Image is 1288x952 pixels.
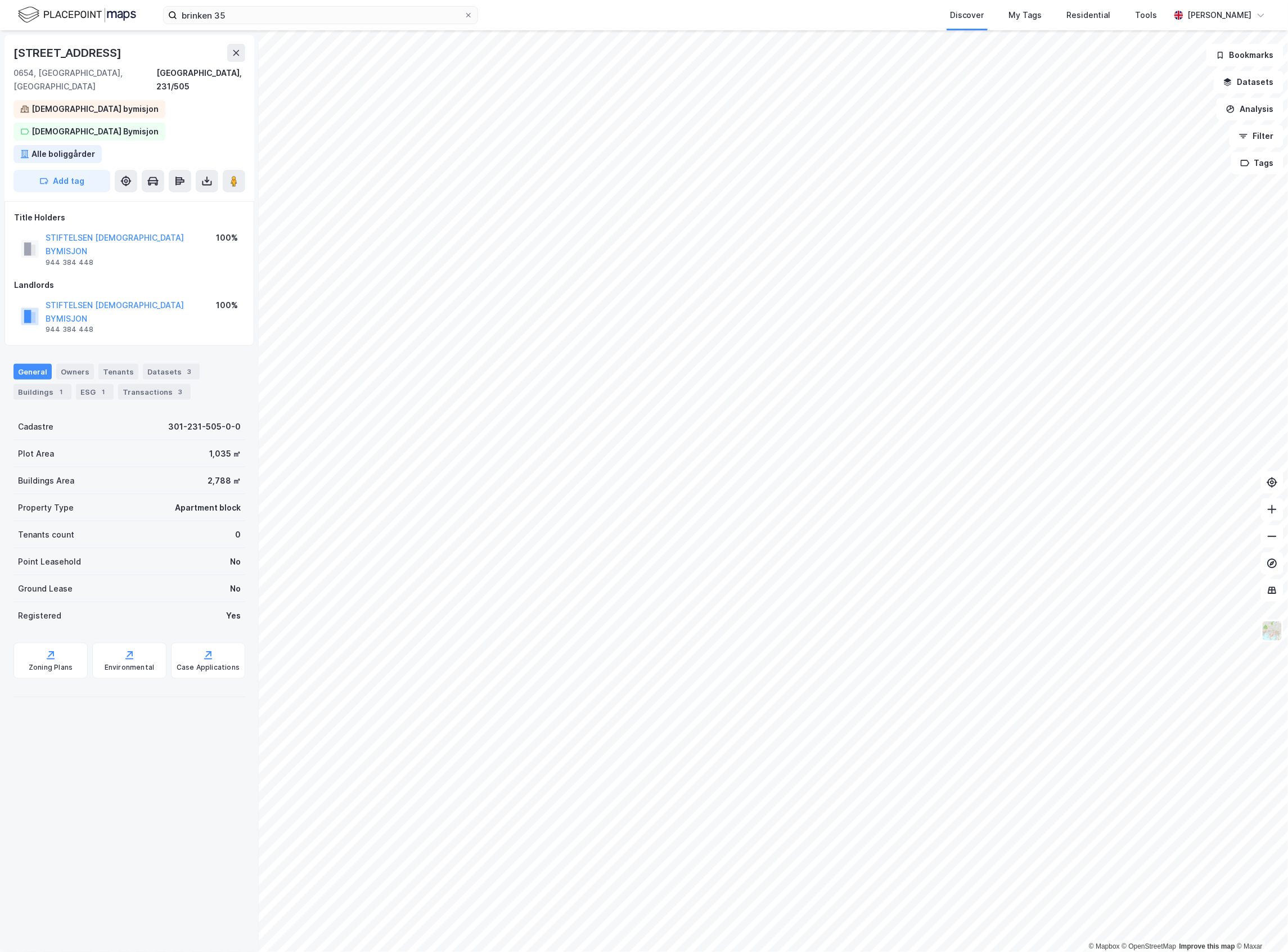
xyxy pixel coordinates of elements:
div: Buildings Area [18,474,74,488]
div: Landlords [14,278,245,292]
div: Zoning Plans [29,663,73,672]
button: Tags [1231,152,1284,174]
div: Tenants count [18,528,74,542]
div: General [13,364,52,380]
a: OpenStreetMap [1122,942,1177,950]
div: Transactions [118,384,191,400]
div: 944 384 448 [46,258,93,267]
div: 3 [175,386,186,398]
div: Tenants [98,364,138,380]
div: My Tags [1009,8,1042,22]
div: 1 [98,386,109,398]
div: Kontrollprogram for chat [1232,898,1288,952]
div: Environmental [105,663,155,672]
a: Improve this map [1179,942,1235,950]
a: Mapbox [1089,942,1120,950]
iframe: Chat Widget [1232,898,1288,952]
div: Discover [950,8,984,22]
div: 2,788 ㎡ [208,474,241,488]
div: 944 384 448 [46,325,93,334]
div: No [230,582,241,595]
div: Plot Area [18,447,54,461]
div: 1,035 ㎡ [209,447,241,461]
div: 0 [235,528,241,542]
div: Tools [1136,8,1158,22]
div: Ground Lease [18,582,73,595]
img: logo.f888ab2527a4732fd821a326f86c7f29.svg [18,5,136,25]
div: [GEOGRAPHIC_DATA], 231/505 [156,66,245,93]
div: Apartment block [175,501,241,515]
div: [DEMOGRAPHIC_DATA] bymisjon [31,102,159,116]
div: Point Leasehold [18,555,81,569]
div: [DEMOGRAPHIC_DATA] Bymisjon [31,125,159,138]
div: Yes [226,609,241,622]
div: Property Type [18,501,74,515]
div: [STREET_ADDRESS] [13,44,124,62]
div: Alle boliggårder [31,147,95,161]
div: Case Applications [177,663,240,672]
div: Owners [56,364,94,380]
div: 100% [216,231,238,245]
div: 1 [56,386,67,398]
div: Title Holders [14,211,245,224]
div: 100% [216,299,238,312]
div: 3 [184,366,195,377]
div: Registered [18,609,61,622]
div: No [230,555,241,569]
button: Datasets [1214,71,1284,93]
div: 0654, [GEOGRAPHIC_DATA], [GEOGRAPHIC_DATA] [13,66,156,93]
div: 301-231-505-0-0 [168,420,241,434]
div: [PERSON_NAME] [1188,8,1252,22]
button: Filter [1230,125,1284,147]
button: Add tag [13,170,110,192]
div: Residential [1067,8,1111,22]
input: Search by address, cadastre, landlords, tenants or people [177,7,464,24]
div: Buildings [13,384,71,400]
button: Bookmarks [1206,44,1284,66]
img: Z [1262,620,1283,642]
div: ESG [76,384,114,400]
button: Analysis [1217,98,1284,120]
div: Cadastre [18,420,53,434]
div: Datasets [143,364,200,380]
